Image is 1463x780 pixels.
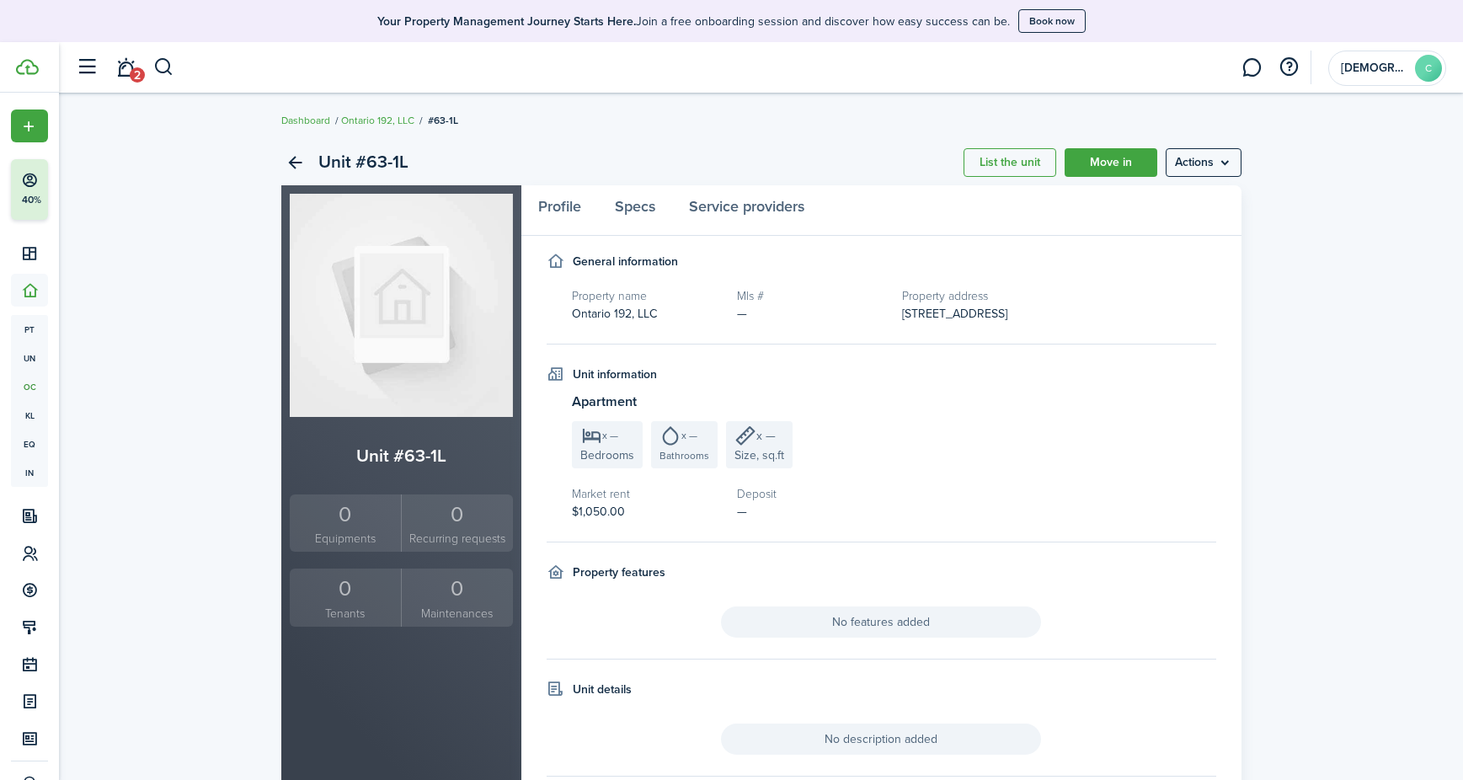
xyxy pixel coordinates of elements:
[737,503,747,521] span: —
[598,185,672,236] a: Specs
[294,605,398,622] small: Tenants
[681,430,697,441] span: x —
[71,51,103,83] button: Open sidebar
[401,494,513,553] a: 0Recurring requests
[406,530,509,548] small: Recurring requests
[1274,53,1303,82] button: Open resource center
[573,681,632,698] h4: Unit details
[572,305,657,323] span: Ontario 192, LLC
[406,499,509,531] div: 0
[318,148,408,177] h2: Unit #63-1L
[16,59,39,75] img: TenantCloud
[11,372,48,401] a: oc
[21,193,42,207] p: 40%
[964,148,1056,177] a: List the unit
[734,446,784,464] span: Size, sq.ft
[580,446,634,464] span: Bedrooms
[659,448,709,463] span: Bathrooms
[428,113,458,128] span: #63-1L
[11,159,151,220] button: 40%
[602,430,618,441] span: x —
[11,110,48,142] button: Open menu
[290,194,513,417] img: Unit avatar
[290,569,402,627] a: 0Tenants
[572,392,1216,413] h3: Apartment
[294,573,398,605] div: 0
[737,485,885,503] h5: Deposit
[902,287,1216,305] h5: Property address
[109,46,141,89] a: Notifications
[572,287,720,305] h5: Property name
[1415,55,1442,82] avatar-text: C
[406,605,509,622] small: Maintenances
[1018,9,1086,33] button: Book now
[281,148,310,177] a: Back
[902,305,1007,323] span: [STREET_ADDRESS]
[406,573,509,605] div: 0
[1341,62,1408,74] span: Christian
[1166,148,1241,177] button: Open menu
[721,724,1041,755] span: No description added
[11,430,48,458] a: eq
[130,67,145,83] span: 2
[1166,148,1241,177] menu-btn: Actions
[672,185,821,236] a: Service providers
[153,53,174,82] button: Search
[11,344,48,372] a: un
[1065,148,1157,177] a: Move in
[11,401,48,430] a: kl
[572,485,720,503] h5: Market rent
[294,530,398,548] small: Equipments
[521,185,598,236] a: Profile
[1236,46,1268,89] a: Messaging
[281,113,330,128] a: Dashboard
[573,564,665,581] h4: Property features
[377,13,1010,30] p: Join a free onboarding session and discover how easy success can be.
[721,606,1041,638] span: No features added
[756,427,776,445] span: x —
[573,253,678,270] h4: General information
[341,113,414,128] a: Ontario 192, LLC
[573,366,657,383] h4: Unit information
[377,13,636,30] b: Your Property Management Journey Starts Here.
[737,287,885,305] h5: Mls #
[11,458,48,487] a: in
[572,503,625,521] span: $1,050.00
[290,494,402,553] a: 0Equipments
[11,315,48,344] a: pt
[290,442,513,469] h2: Unit #63-1L
[737,305,747,323] span: —
[401,569,513,627] a: 0Maintenances
[294,499,398,531] div: 0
